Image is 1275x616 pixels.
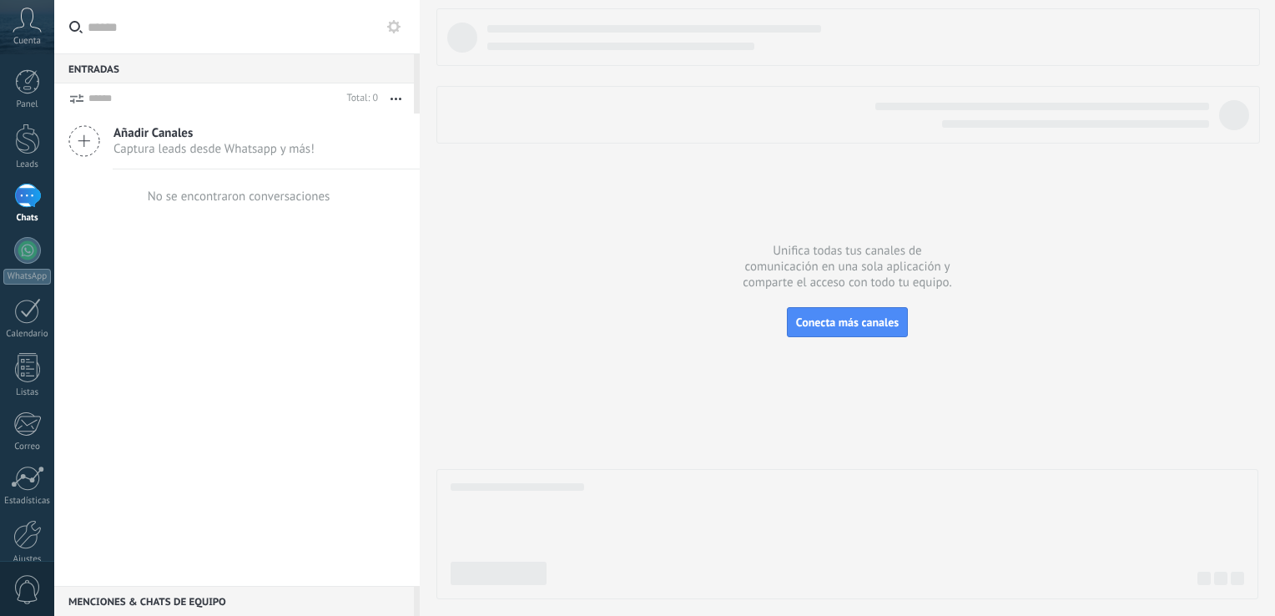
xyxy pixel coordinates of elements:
div: WhatsApp [3,269,51,285]
div: Menciones & Chats de equipo [54,586,414,616]
span: Cuenta [13,36,41,47]
div: Listas [3,387,52,398]
div: Correo [3,442,52,452]
div: Estadísticas [3,496,52,507]
div: Calendario [3,329,52,340]
div: Leads [3,159,52,170]
span: Añadir Canales [113,125,315,141]
div: Panel [3,99,52,110]
span: Conecta más canales [796,315,899,330]
div: No se encontraron conversaciones [148,189,330,204]
div: Entradas [54,53,414,83]
span: Captura leads desde Whatsapp y más! [113,141,315,157]
button: Conecta más canales [787,307,908,337]
div: Chats [3,213,52,224]
div: Total: 0 [340,90,378,107]
div: Ajustes [3,554,52,565]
